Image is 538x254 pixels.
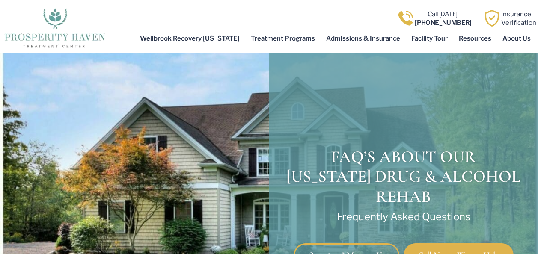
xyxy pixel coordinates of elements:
a: Treatment Programs [245,29,321,48]
a: About Us [497,29,536,48]
a: Facility Tour [406,29,453,48]
p: Frequently Asked Questions [273,211,534,222]
a: Call [DATE]![PHONE_NUMBER] [415,10,472,27]
a: InsuranceVerification [501,10,536,27]
a: Wellbrook Recovery [US_STATE] [134,29,245,48]
a: Admissions & Insurance [321,29,406,48]
h1: FAQ’s About our [US_STATE] Drug & alcohol Rehab [273,147,534,207]
img: Learn how Prosperity Haven, a verified substance abuse center can help you overcome your addiction [484,10,500,27]
b: [PHONE_NUMBER] [415,19,472,27]
a: Resources [453,29,497,48]
img: Call one of Prosperity Haven's dedicated counselors today so we can help you overcome addiction [397,10,414,27]
img: The logo for Prosperity Haven Addiction Recovery Center. [2,6,107,48]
